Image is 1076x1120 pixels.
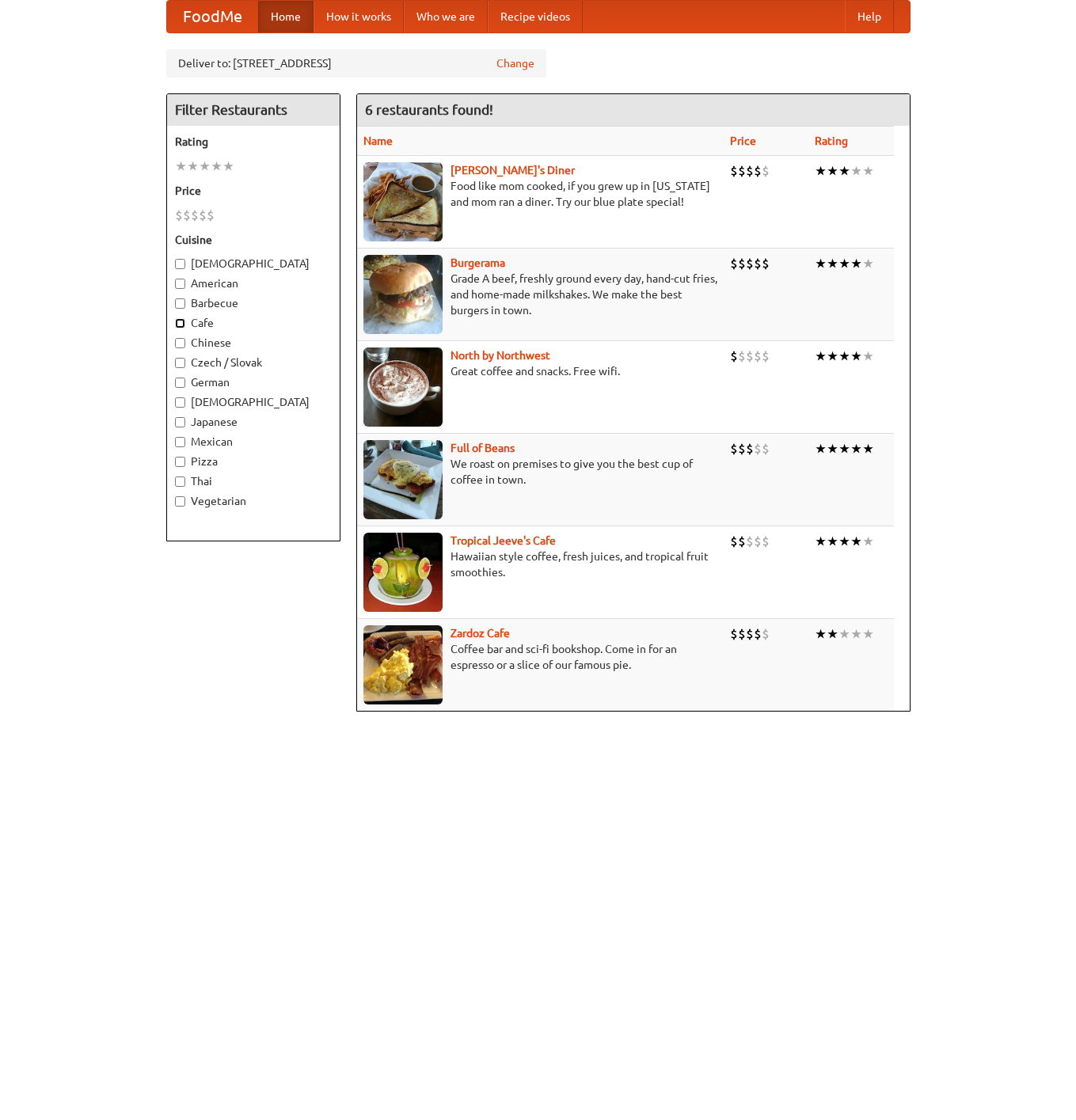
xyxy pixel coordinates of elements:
[850,347,862,365] li: ★
[827,347,838,365] li: ★
[314,1,404,32] a: How it works
[838,625,850,643] li: ★
[762,347,770,365] li: $
[762,440,770,457] li: $
[175,232,332,248] h5: Cuisine
[175,318,185,328] input: Cafe
[363,456,717,488] p: We roast on premises to give you the best cup of coffee in town.
[730,440,738,457] li: $
[175,437,185,447] input: Mexican
[175,457,185,467] input: Pizza
[175,183,332,199] h5: Price
[258,1,314,32] a: Home
[815,440,827,457] li: ★
[762,625,770,643] li: $
[838,440,850,457] li: ★
[850,625,862,643] li: ★
[730,533,738,550] li: $
[815,533,827,550] li: ★
[175,476,185,487] input: Thai
[754,533,762,550] li: $
[175,275,332,291] label: American
[738,255,746,272] li: $
[175,454,332,469] label: Pizza
[850,533,862,550] li: ★
[183,207,191,224] li: $
[746,440,754,457] li: $
[815,625,827,643] li: ★
[451,442,515,454] b: Full of Beans
[175,259,185,269] input: [DEMOGRAPHIC_DATA]
[738,440,746,457] li: $
[738,347,746,365] li: $
[850,440,862,457] li: ★
[815,135,848,147] a: Rating
[827,625,838,643] li: ★
[488,1,583,32] a: Recipe videos
[815,255,827,272] li: ★
[746,625,754,643] li: $
[363,255,443,334] img: burgerama.jpg
[838,533,850,550] li: ★
[365,102,493,117] ng-pluralize: 6 restaurants found!
[175,295,332,311] label: Barbecue
[738,533,746,550] li: $
[862,625,874,643] li: ★
[175,496,185,507] input: Vegetarian
[827,162,838,180] li: ★
[363,363,717,379] p: Great coffee and snacks. Free wifi.
[175,158,187,175] li: ★
[363,271,717,318] p: Grade A beef, freshly ground every day, hand-cut fries, and home-made milkshakes. We make the bes...
[451,256,505,269] b: Burgerama
[363,625,443,704] img: zardoz.jpg
[175,473,332,489] label: Thai
[762,533,770,550] li: $
[738,162,746,180] li: $
[746,162,754,180] li: $
[496,55,534,71] a: Change
[746,255,754,272] li: $
[191,207,199,224] li: $
[363,641,717,673] p: Coffee bar and sci-fi bookshop. Come in for an espresso or a slice of our famous pie.
[175,378,185,388] input: German
[175,335,332,351] label: Chinese
[175,414,332,430] label: Japanese
[815,347,827,365] li: ★
[451,627,510,640] a: Zardoz Cafe
[762,255,770,272] li: $
[862,255,874,272] li: ★
[207,207,215,224] li: $
[862,533,874,550] li: ★
[199,207,207,224] li: $
[175,256,332,271] label: [DEMOGRAPHIC_DATA]
[762,162,770,180] li: $
[175,374,332,390] label: German
[175,279,185,289] input: American
[730,255,738,272] li: $
[730,135,756,147] a: Price
[451,534,556,547] a: Tropical Jeeve's Cafe
[451,349,550,362] a: North by Northwest
[754,255,762,272] li: $
[363,347,443,427] img: north.jpg
[746,533,754,550] li: $
[845,1,894,32] a: Help
[175,417,185,427] input: Japanese
[167,1,258,32] a: FoodMe
[363,162,443,241] img: sallys.jpg
[754,162,762,180] li: $
[175,355,332,370] label: Czech / Slovak
[199,158,211,175] li: ★
[175,493,332,509] label: Vegetarian
[862,162,874,180] li: ★
[167,94,340,126] h4: Filter Restaurants
[815,162,827,180] li: ★
[175,298,185,309] input: Barbecue
[175,434,332,450] label: Mexican
[827,533,838,550] li: ★
[738,625,746,643] li: $
[451,164,575,177] b: [PERSON_NAME]'s Diner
